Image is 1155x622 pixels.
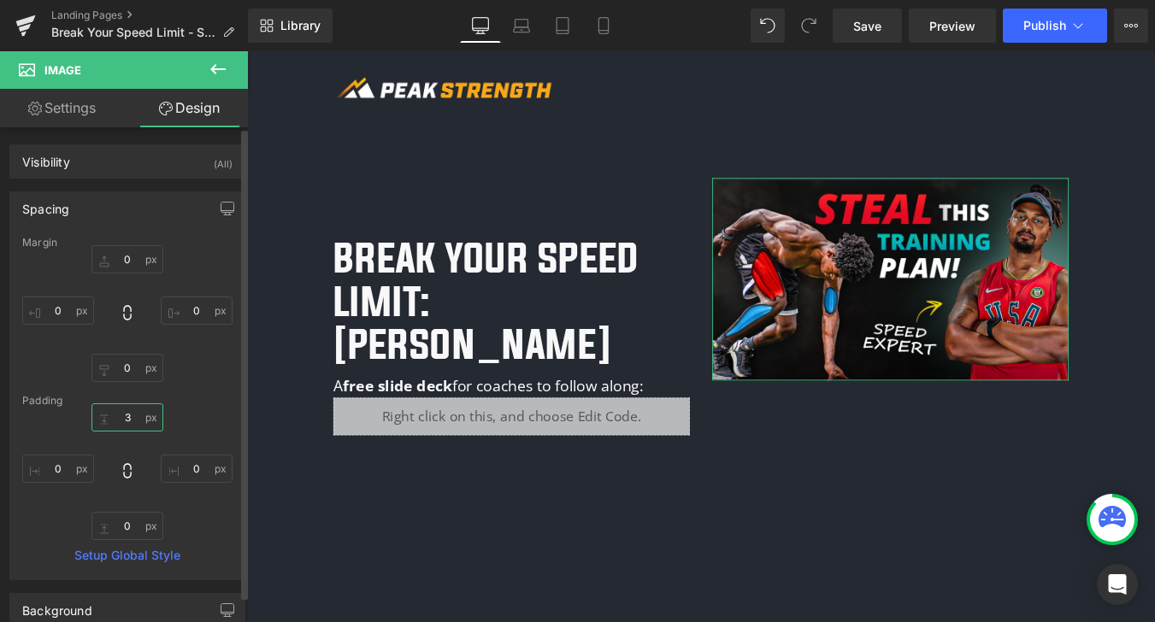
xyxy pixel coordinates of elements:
[460,9,501,43] a: Desktop
[1097,564,1138,605] div: Open Intercom Messenger
[22,549,233,562] a: Setup Global Style
[909,9,996,43] a: Preview
[51,26,215,39] span: Break Your Speed Limit - Slides
[98,211,504,359] h1: Break Your Speed Limit: [PERSON_NAME]
[91,245,163,273] input: 0
[44,63,81,77] span: Image
[127,89,251,127] a: Design
[91,512,163,540] input: 0
[1003,9,1107,43] button: Publish
[161,296,233,325] input: 0
[751,9,785,43] button: Undo
[51,9,248,22] a: Landing Pages
[109,369,233,392] strong: free slide deck
[1114,9,1148,43] button: More
[583,9,624,43] a: Mobile
[98,367,504,395] p: A for coaches to follow along:
[542,9,583,43] a: Tablet
[248,9,333,43] a: New Library
[22,395,233,407] div: Padding
[214,145,233,173] div: (All)
[91,354,163,382] input: 0
[1023,19,1066,32] span: Publish
[280,18,321,33] span: Library
[91,403,163,431] input: 0
[22,455,94,483] input: 0
[161,455,233,483] input: 0
[22,594,92,618] div: Background
[22,145,70,169] div: Visibility
[792,9,826,43] button: Redo
[853,17,881,35] span: Save
[501,9,542,43] a: Laptop
[929,17,975,35] span: Preview
[22,296,94,325] input: 0
[22,237,233,249] div: Margin
[22,192,69,216] div: Spacing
